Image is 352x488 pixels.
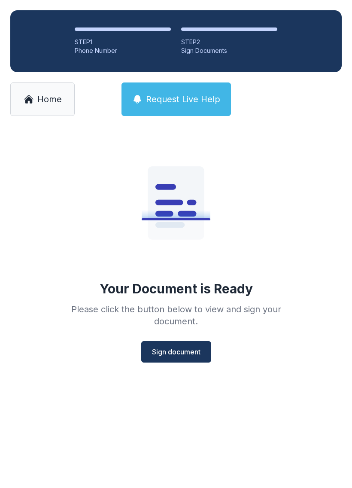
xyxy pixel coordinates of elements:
span: Home [37,93,62,105]
div: Sign Documents [181,46,277,55]
div: STEP 1 [75,38,171,46]
span: Sign document [152,347,200,357]
div: Phone Number [75,46,171,55]
div: STEP 2 [181,38,277,46]
div: Please click the button below to view and sign your document. [52,303,300,327]
div: Your Document is Ready [100,281,253,296]
span: Request Live Help [146,93,220,105]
